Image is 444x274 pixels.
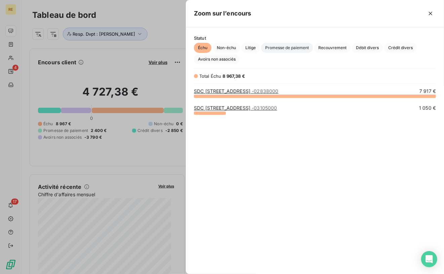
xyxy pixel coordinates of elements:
span: Total Échu [199,73,221,79]
button: Débit divers [352,43,383,53]
a: SDC [STREET_ADDRESS] [194,88,279,94]
button: Crédit divers [384,43,417,53]
button: Promesse de paiement [261,43,313,53]
span: 1 050 € [419,105,436,111]
button: Recouvrement [314,43,351,53]
button: Échu [194,43,211,53]
button: Litige [241,43,260,53]
div: grid [186,88,444,266]
h5: Zoom sur l’encours [194,9,251,18]
span: 7 917 € [419,88,436,95]
button: Avoirs non associés [194,54,240,64]
span: 8 967,38 € [223,73,245,79]
button: Non-échu [213,43,240,53]
span: - 02838000 [252,88,278,94]
a: SDC [STREET_ADDRESS] [194,105,277,111]
span: - 03105000 [252,105,277,111]
div: Open Intercom Messenger [421,251,437,267]
span: Statut [194,35,436,41]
